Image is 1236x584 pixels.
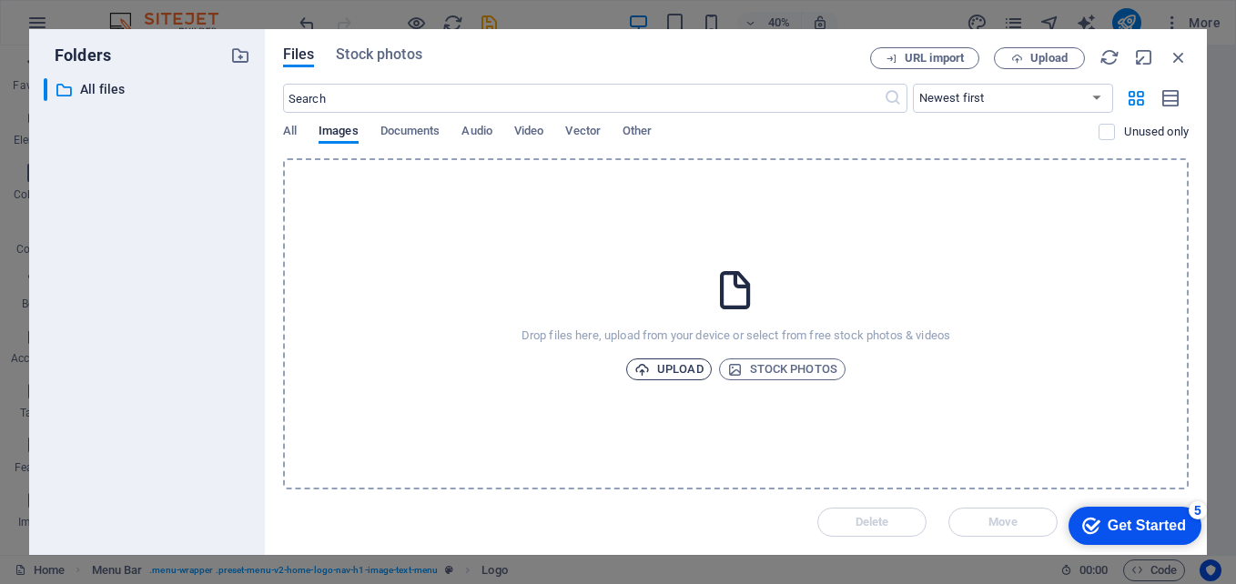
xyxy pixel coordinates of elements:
i: Minimize [1134,47,1154,67]
span: Video [514,120,543,146]
span: Documents [380,120,441,146]
button: Upload [626,358,712,380]
p: Drop files here, upload from your device or select from free stock photos & videos [522,327,950,344]
i: Create new folder [230,45,250,65]
span: Upload [1030,53,1068,64]
span: Stock photos [336,44,421,65]
p: Folders [44,44,111,67]
p: All files [80,79,217,100]
button: URL import [870,47,979,69]
span: Images [319,120,359,146]
span: Upload [634,358,704,380]
div: 5 [130,4,148,22]
input: Search [283,84,884,113]
p: Displays only files that are not in use on the website. Files added during this session can still... [1124,124,1189,140]
div: Get Started 5 items remaining, 0% complete [10,9,143,47]
div: ​ [44,78,47,101]
button: Stock photos [719,358,846,380]
span: Files [283,44,315,65]
button: Upload [994,47,1085,69]
div: Get Started [49,20,127,36]
span: Other [623,120,652,146]
i: Close [1169,47,1189,67]
span: Audio [461,120,491,146]
span: URL import [905,53,964,64]
span: All [283,120,297,146]
i: Reload [1099,47,1119,67]
span: Vector [565,120,601,146]
span: Stock photos [727,358,837,380]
